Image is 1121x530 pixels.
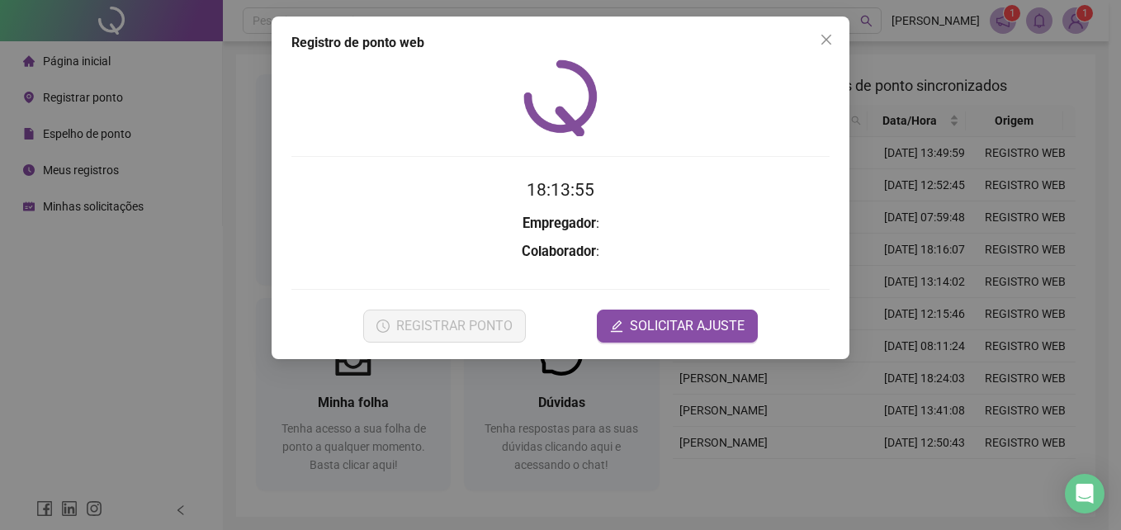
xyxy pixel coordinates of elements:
[291,33,830,53] div: Registro de ponto web
[363,310,526,343] button: REGISTRAR PONTO
[291,213,830,234] h3: :
[522,244,596,259] strong: Colaborador
[527,180,594,200] time: 18:13:55
[813,26,840,53] button: Close
[291,241,830,263] h3: :
[597,310,758,343] button: editSOLICITAR AJUSTE
[523,59,598,136] img: QRPoint
[610,319,623,333] span: edit
[820,33,833,46] span: close
[523,215,596,231] strong: Empregador
[1065,474,1104,513] div: Open Intercom Messenger
[630,316,745,336] span: SOLICITAR AJUSTE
